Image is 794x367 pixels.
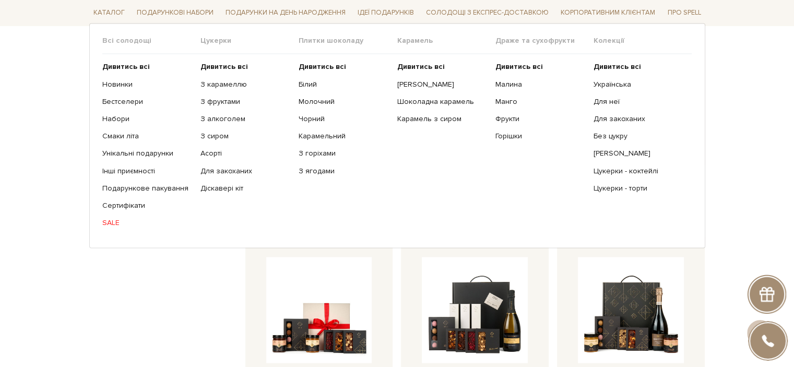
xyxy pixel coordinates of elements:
a: [PERSON_NAME] [397,79,487,89]
span: Колекції [594,37,692,46]
a: Горішки [495,132,586,141]
a: Солодощі з експрес-доставкою [422,4,553,22]
a: Карамель з сиром [397,114,487,124]
a: Асорті [200,149,291,158]
a: Цукерки - торти [594,184,684,193]
a: Дивитись всі [495,62,586,72]
a: Без цукру [594,132,684,141]
a: Шоколадна карамель [397,97,487,106]
a: Малина [495,79,586,89]
a: Інші приємності [102,166,193,175]
span: Всі солодощі [102,37,200,46]
a: Для закоханих [200,166,291,175]
a: З горіхами [299,149,389,158]
a: Дивитись всі [102,62,193,72]
a: SALE [102,218,193,228]
a: Корпоративним клієнтам [556,4,659,22]
b: Дивитись всі [594,62,641,71]
a: З фруктами [200,97,291,106]
div: Каталог [89,23,705,248]
b: Дивитись всі [102,62,150,71]
a: Фрукти [495,114,586,124]
a: Молочний [299,97,389,106]
a: Подарункове пакування [102,184,193,193]
a: [PERSON_NAME] [594,149,684,158]
a: Новинки [102,79,193,89]
a: Сертифікати [102,201,193,210]
a: Чорний [299,114,389,124]
a: З ягодами [299,166,389,175]
a: Цукерки - коктейлі [594,166,684,175]
span: Подарункові набори [133,5,218,21]
span: Драже та сухофрукти [495,37,594,46]
a: Бестселери [102,97,193,106]
a: Унікальні подарунки [102,149,193,158]
span: Плитки шоколаду [299,37,397,46]
span: Карамель [397,37,495,46]
span: Каталог [89,5,129,21]
b: Дивитись всі [299,62,346,71]
a: Для закоханих [594,114,684,124]
b: Дивитись всі [397,62,444,71]
a: Набори [102,114,193,124]
span: Про Spell [663,5,705,21]
span: Подарунки на День народження [221,5,350,21]
b: Дивитись всі [495,62,543,71]
a: Білий [299,79,389,89]
a: Манго [495,97,586,106]
b: Дивитись всі [200,62,248,71]
a: З сиром [200,132,291,141]
span: Ідеї подарунків [353,5,418,21]
a: Карамельний [299,132,389,141]
a: Діскавері кіт [200,184,291,193]
a: Смаки літа [102,132,193,141]
a: З алкоголем [200,114,291,124]
a: Українська [594,79,684,89]
a: Дивитись всі [299,62,389,72]
a: Дивитись всі [397,62,487,72]
a: Для неї [594,97,684,106]
span: Цукерки [200,37,299,46]
a: З карамеллю [200,79,291,89]
a: Дивитись всі [594,62,684,72]
a: Дивитись всі [200,62,291,72]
